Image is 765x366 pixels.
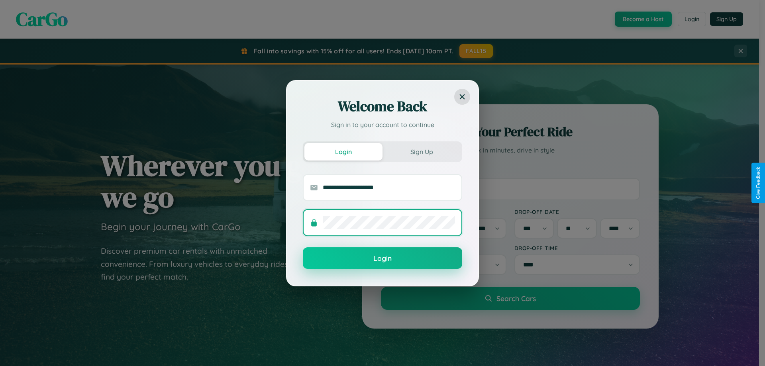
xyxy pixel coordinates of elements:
div: Give Feedback [755,167,761,199]
h2: Welcome Back [303,97,462,116]
p: Sign in to your account to continue [303,120,462,129]
button: Sign Up [382,143,461,160]
button: Login [304,143,382,160]
button: Login [303,247,462,269]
